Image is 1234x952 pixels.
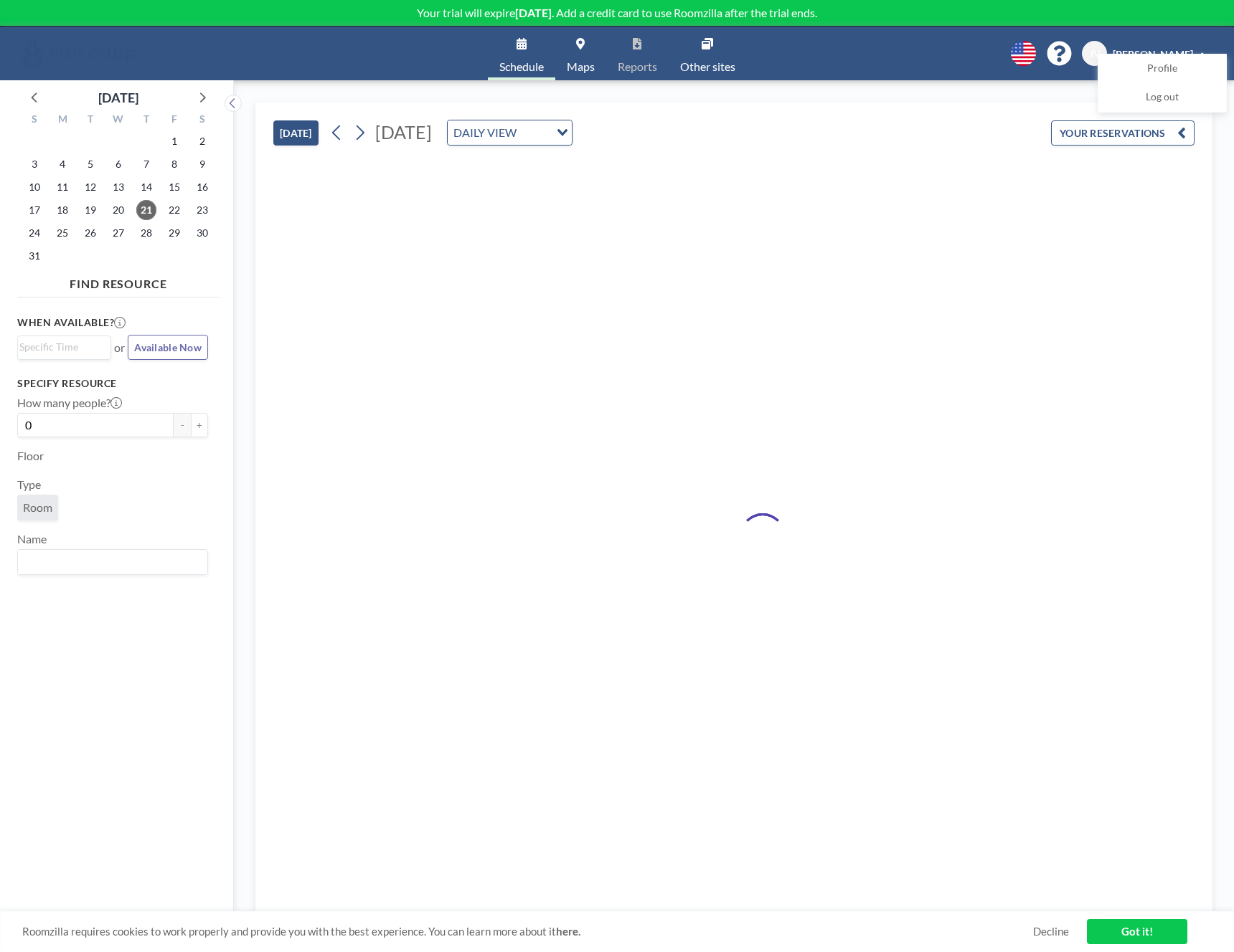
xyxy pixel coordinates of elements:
span: Thursday, August 21, 2025 [136,200,156,220]
a: Got it! [1087,919,1187,944]
span: Sunday, August 17, 2025 [24,200,44,220]
button: [DATE] [273,120,319,146]
span: Monday, August 4, 2025 [52,154,72,174]
h4: FIND RESOURCE [17,271,220,291]
span: Wednesday, August 13, 2025 [108,177,128,197]
a: Profile [1098,54,1226,83]
div: W [105,111,133,130]
span: Available Now [134,341,202,353]
div: Search for option [18,550,207,574]
span: Monday, August 18, 2025 [52,200,72,220]
span: Maps [567,61,595,72]
span: Tuesday, August 26, 2025 [80,223,100,243]
span: Log out [1146,90,1179,105]
div: T [77,111,105,130]
div: S [21,111,49,130]
h3: Specify resource [17,377,208,390]
span: Friday, August 1, 2025 [164,131,184,151]
span: Saturday, August 2, 2025 [192,131,212,151]
button: YOUR RESERVATIONS [1051,120,1195,146]
a: here. [556,925,580,938]
span: Friday, August 29, 2025 [164,223,184,243]
span: Wednesday, August 20, 2025 [108,200,128,220]
span: [PERSON_NAME] [1113,48,1193,60]
span: Monday, August 25, 2025 [52,223,72,243]
div: Search for option [448,120,572,145]
label: Floor [17,449,44,463]
span: Friday, August 15, 2025 [164,177,184,197]
div: [DATE] [98,87,138,108]
a: Schedule [488,27,555,80]
span: DAILY VIEW [451,123,519,142]
div: S [188,111,216,130]
a: Decline [1033,925,1069,938]
div: Search for option [18,336,110,358]
span: Saturday, August 23, 2025 [192,200,212,220]
input: Search for option [19,339,103,355]
span: Thursday, August 7, 2025 [136,154,156,174]
span: [DATE] [375,121,432,143]
label: How many people? [17,396,122,410]
a: Log out [1098,83,1226,112]
span: Thursday, August 28, 2025 [136,223,156,243]
span: Saturday, August 16, 2025 [192,177,212,197]
span: Saturday, August 9, 2025 [192,154,212,174]
span: Friday, August 8, 2025 [164,154,184,174]
span: Monday, August 11, 2025 [52,177,72,197]
a: Reports [606,27,669,80]
span: Tuesday, August 19, 2025 [80,200,100,220]
span: JV [1089,47,1101,60]
label: Type [17,477,41,492]
span: Sunday, August 31, 2025 [24,246,44,266]
div: M [49,111,77,130]
span: Sunday, August 10, 2025 [24,177,44,197]
span: Room [23,500,52,515]
button: - [174,413,191,437]
span: Roomzilla requires cookies to work properly and provide you with the best experience. You can lea... [22,925,1033,938]
span: Saturday, August 30, 2025 [192,223,212,243]
b: [DATE] [515,6,552,19]
label: Name [17,532,47,546]
img: organization-logo [23,39,136,68]
span: Schedule [499,61,544,72]
input: Search for option [521,123,548,142]
span: Thursday, August 14, 2025 [136,177,156,197]
input: Search for option [19,553,199,571]
span: Friday, August 22, 2025 [164,200,184,220]
a: Maps [555,27,606,80]
button: + [191,413,208,437]
span: Wednesday, August 27, 2025 [108,223,128,243]
span: Sunday, August 3, 2025 [24,154,44,174]
span: Other sites [680,61,735,72]
span: Sunday, August 24, 2025 [24,223,44,243]
a: Other sites [669,27,747,80]
button: Available Now [128,335,208,360]
div: T [132,111,160,130]
span: Wednesday, August 6, 2025 [108,154,128,174]
span: Profile [1147,62,1177,76]
span: Tuesday, August 12, 2025 [80,177,100,197]
span: Reports [618,61,657,72]
span: Tuesday, August 5, 2025 [80,154,100,174]
div: F [160,111,188,130]
span: or [114,341,125,355]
